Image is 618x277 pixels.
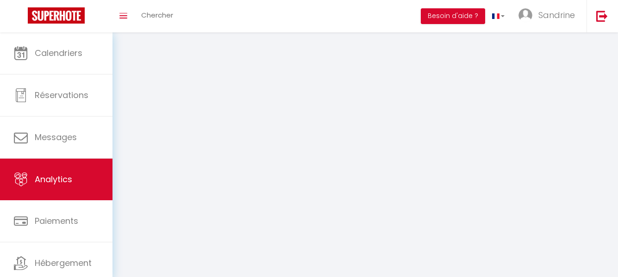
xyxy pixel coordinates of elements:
[35,131,77,143] span: Messages
[538,9,575,21] span: Sandrine
[35,47,82,59] span: Calendriers
[518,8,532,22] img: ...
[35,89,88,101] span: Réservations
[35,215,78,227] span: Paiements
[141,10,173,20] span: Chercher
[421,8,485,24] button: Besoin d'aide ?
[28,7,85,24] img: Super Booking
[35,257,92,269] span: Hébergement
[35,173,72,185] span: Analytics
[7,4,35,31] button: Ouvrir le widget de chat LiveChat
[596,10,608,22] img: logout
